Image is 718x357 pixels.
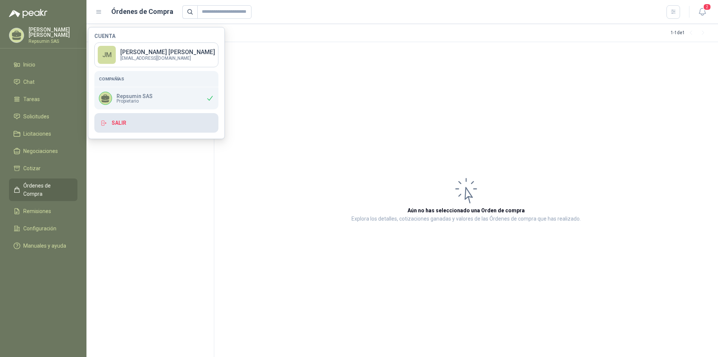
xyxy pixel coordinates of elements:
a: Tareas [9,92,77,106]
div: 1 - 1 de 1 [671,27,709,39]
p: [EMAIL_ADDRESS][DOMAIN_NAME] [120,56,215,61]
h5: Compañías [99,76,214,82]
span: Remisiones [23,207,51,215]
p: Explora los detalles, cotizaciones ganadas y valores de las Órdenes de compra que has realizado. [351,215,581,224]
button: 2 [695,5,709,19]
span: Inicio [23,61,35,69]
a: Solicitudes [9,109,77,124]
h3: Aún no has seleccionado una Orden de compra [407,206,525,215]
p: Repsumin SAS [117,94,153,99]
span: Tareas [23,95,40,103]
a: Inicio [9,57,77,72]
p: [PERSON_NAME] [PERSON_NAME] [120,49,215,55]
a: Licitaciones [9,127,77,141]
span: Propietario [117,99,153,103]
img: Logo peakr [9,9,47,18]
p: Repsumin SAS [29,39,77,44]
span: Manuales y ayuda [23,242,66,250]
a: Negociaciones [9,144,77,158]
a: Órdenes de Compra [9,178,77,201]
span: Negociaciones [23,147,58,155]
a: Cotizar [9,161,77,175]
span: Configuración [23,224,56,233]
span: Licitaciones [23,130,51,138]
h4: Cuenta [94,33,218,39]
div: JM [98,46,116,64]
span: Cotizar [23,164,41,172]
div: Repsumin SASPropietario [94,87,218,109]
h1: Órdenes de Compra [111,6,173,17]
span: Solicitudes [23,112,49,121]
span: Órdenes de Compra [23,182,70,198]
button: Salir [94,113,218,133]
span: 2 [703,3,711,11]
a: Configuración [9,221,77,236]
a: Remisiones [9,204,77,218]
a: Manuales y ayuda [9,239,77,253]
a: Chat [9,75,77,89]
a: JM[PERSON_NAME] [PERSON_NAME][EMAIL_ADDRESS][DOMAIN_NAME] [94,42,218,67]
p: [PERSON_NAME] [PERSON_NAME] [29,27,77,38]
span: Chat [23,78,35,86]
